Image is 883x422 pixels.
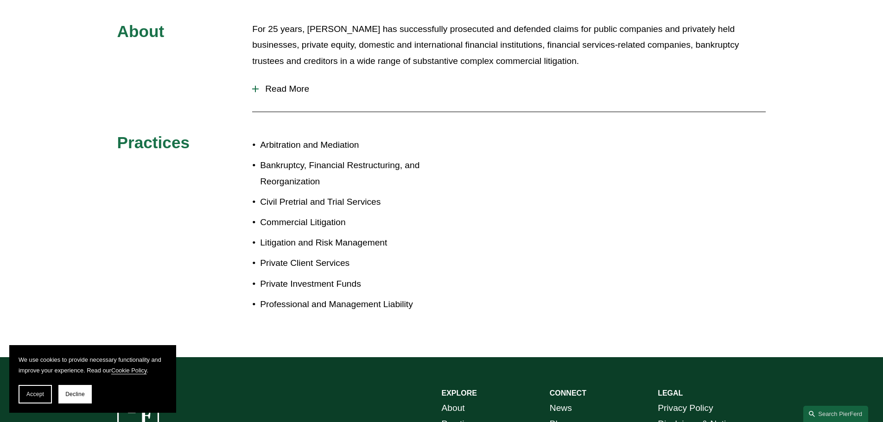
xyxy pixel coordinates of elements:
[260,296,441,313] p: Professional and Management Liability
[550,389,586,397] strong: CONNECT
[26,391,44,397] span: Accept
[19,385,52,403] button: Accept
[117,22,165,40] span: About
[252,21,766,69] p: For 25 years, [PERSON_NAME] has successfully prosecuted and defended claims for public companies ...
[260,255,441,271] p: Private Client Services
[58,385,92,403] button: Decline
[259,84,766,94] span: Read More
[658,389,683,397] strong: LEGAL
[260,235,441,251] p: Litigation and Risk Management
[260,137,441,153] p: Arbitration and Mediation
[260,194,441,210] p: Civil Pretrial and Trial Services
[252,77,766,101] button: Read More
[117,133,190,151] span: Practices
[658,400,713,416] a: Privacy Policy
[442,400,465,416] a: About
[550,400,572,416] a: News
[19,354,167,376] p: We use cookies to provide necessary functionality and improve your experience. Read our .
[442,389,477,397] strong: EXPLORE
[260,157,441,189] p: Bankruptcy, Financial Restructuring, and Reorganization
[803,406,868,422] a: Search this site
[111,367,147,374] a: Cookie Policy
[65,391,85,397] span: Decline
[260,214,441,231] p: Commercial Litigation
[260,276,441,292] p: Private Investment Funds
[9,345,176,413] section: Cookie banner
